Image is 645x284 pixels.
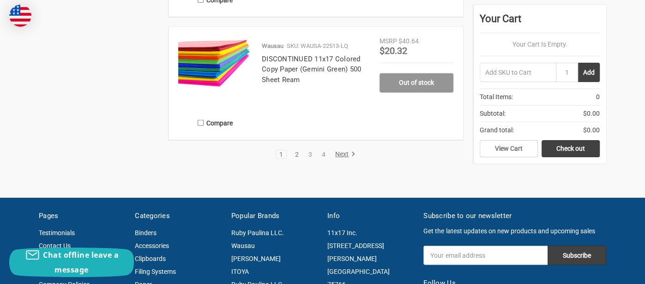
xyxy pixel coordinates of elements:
h5: Categories [135,211,221,221]
img: duty and tax information for United States [9,5,31,27]
div: MSRP [380,36,397,46]
a: Contact Us [39,242,71,249]
span: Grand total: [480,125,514,135]
button: Add [578,63,600,82]
a: 3 [305,151,315,158]
span: Subtotal: [480,109,506,118]
a: Accessories [135,242,169,249]
button: Chat offline leave a message [9,248,134,277]
a: Check out [542,140,600,158]
p: Your Cart Is Empty. [480,40,600,49]
div: Your Cart [480,11,600,33]
span: $40.64 [398,37,419,45]
a: Next [332,150,356,159]
a: DISCONTINUED 11x17 Colored Copy Paper (Gemini Green) 500 Sheet Ream [262,55,361,84]
span: Total Items: [480,92,513,102]
a: Out of stock [380,73,453,93]
span: 0 [596,92,600,102]
h5: Info [327,211,414,221]
input: Compare [198,120,204,126]
a: 1 [276,151,286,158]
a: 11x17 Colored Copy Paper (Gemini Green) 500 Sheet Ream [178,36,252,110]
a: Binders [135,229,157,237]
a: View Cart [480,140,538,158]
a: Wausau [231,242,255,249]
a: 2 [292,151,302,158]
span: $20.32 [380,45,407,56]
a: Clipboards [135,255,166,262]
a: ITOYA [231,268,249,275]
a: [PERSON_NAME] [231,255,281,262]
h5: Subscribe to our newsletter [423,211,606,221]
a: Filing Systems [135,268,176,275]
h5: Popular Brands [231,211,318,221]
a: Ruby Paulina LLC. [231,229,284,237]
p: SKU: WAUSA-22513-LQ [287,41,348,51]
a: 4 [319,151,329,158]
input: Your email address [423,246,548,265]
input: Subscribe [548,246,606,265]
label: Compare [178,115,252,130]
img: 11x17 Colored Copy Paper (Gemini Green) 500 Sheet Ream [178,36,252,89]
h5: Pages [39,211,125,221]
p: Wausau [262,41,283,51]
input: Add SKU to Cart [480,63,556,82]
span: Chat offline leave a message [43,250,119,275]
span: $0.00 [583,109,600,118]
p: Get the latest updates on new products and upcoming sales [423,226,606,236]
a: Testimonials [39,229,75,237]
span: $0.00 [583,125,600,135]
